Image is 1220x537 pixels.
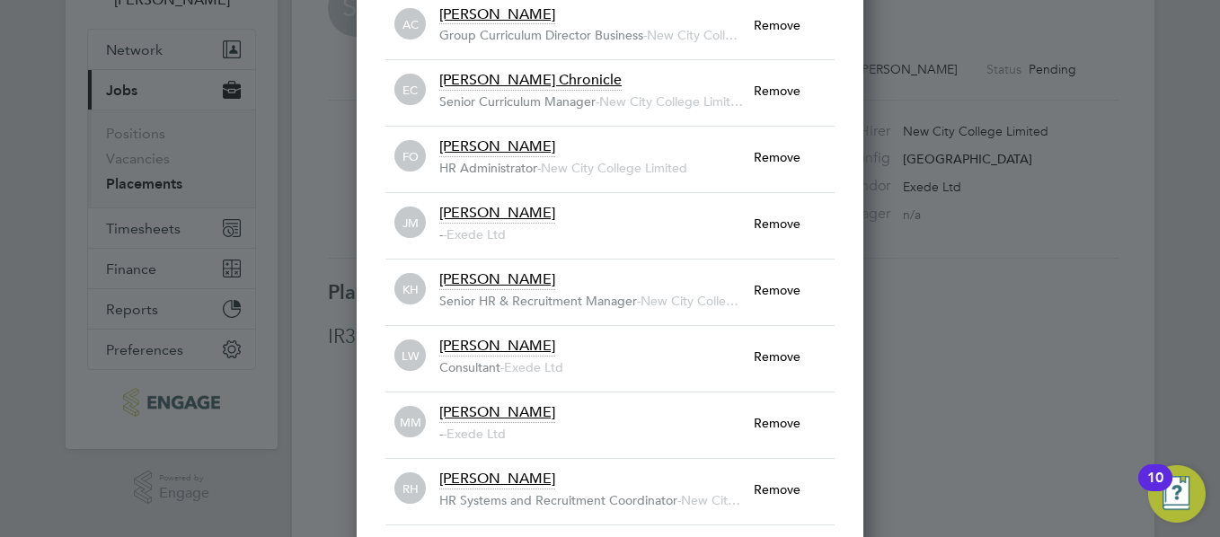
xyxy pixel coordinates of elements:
span: RH [394,473,426,505]
span: - [643,27,647,43]
span: MM [394,407,426,438]
span: KH [394,274,426,305]
span: [PERSON_NAME] [439,470,555,488]
div: Remove [754,270,835,310]
span: Exede Ltd [446,226,506,242]
span: - [596,93,599,110]
span: New City Colle… [641,293,738,309]
span: [PERSON_NAME] [439,204,555,222]
span: - [677,492,681,508]
span: - [443,226,446,242]
span: Exede Ltd [504,359,563,375]
span: - [637,293,641,309]
div: Remove [754,71,835,110]
span: Consultant [439,359,500,375]
span: HR Systems and Recruitment Coordinator [439,492,677,508]
div: Remove [754,403,835,443]
span: AC [394,9,426,40]
span: New City College Limit… [599,93,743,110]
span: Exede Ltd [446,426,506,442]
span: [PERSON_NAME] [439,403,555,421]
span: - [537,160,541,176]
span: - [439,226,443,242]
span: [PERSON_NAME] [439,5,555,23]
span: [PERSON_NAME] [439,270,555,288]
div: Remove [754,337,835,376]
span: EC [394,75,426,106]
div: Remove [754,470,835,509]
div: Remove [754,137,835,177]
span: New Cit… [681,492,740,508]
span: - [500,359,504,375]
span: New City College Limited [541,160,687,176]
span: - [439,426,443,442]
span: Group Curriculum Director Business [439,27,643,43]
div: Remove [754,5,835,45]
span: Senior HR & Recruitment Manager [439,293,637,309]
span: - [443,426,446,442]
span: [PERSON_NAME] [439,137,555,155]
div: 10 [1147,478,1163,501]
div: Remove [754,204,835,243]
span: JM [394,207,426,239]
span: LW [394,340,426,372]
span: HR Administrator [439,160,537,176]
span: New City Coll… [647,27,738,43]
span: Senior Curriculum Manager [439,93,596,110]
span: [PERSON_NAME] Chronicle [439,71,622,89]
span: FO [394,141,426,172]
button: Open Resource Center, 10 new notifications [1148,465,1206,523]
span: [PERSON_NAME] [439,337,555,355]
